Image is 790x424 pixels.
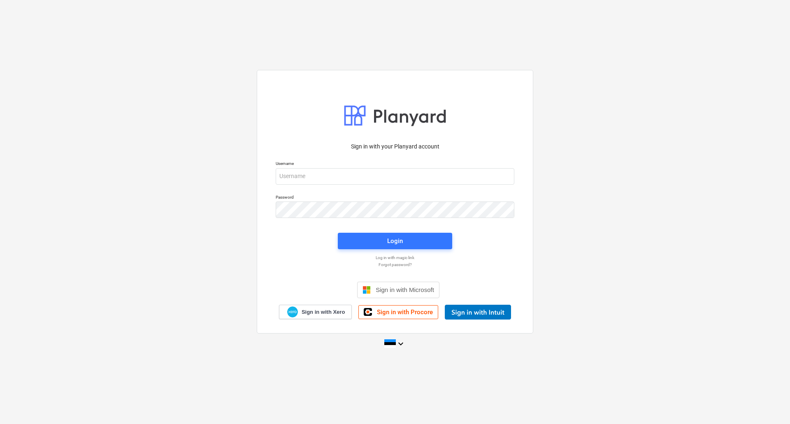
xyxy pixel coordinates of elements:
span: Sign in with Microsoft [376,286,434,293]
a: Forgot password? [272,262,518,267]
span: Sign in with Procore [377,308,433,316]
img: Microsoft logo [362,286,371,294]
a: Sign in with Xero [279,305,352,319]
span: Sign in with Xero [302,308,345,316]
img: Xero logo [287,306,298,317]
p: Username [276,161,514,168]
p: Password [276,195,514,202]
div: Login [387,236,403,246]
a: Sign in with Procore [358,305,438,319]
p: Sign in with your Planyard account [276,142,514,151]
input: Username [276,168,514,185]
button: Login [338,233,452,249]
i: keyboard_arrow_down [396,339,406,349]
a: Log in with magic link [272,255,518,260]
